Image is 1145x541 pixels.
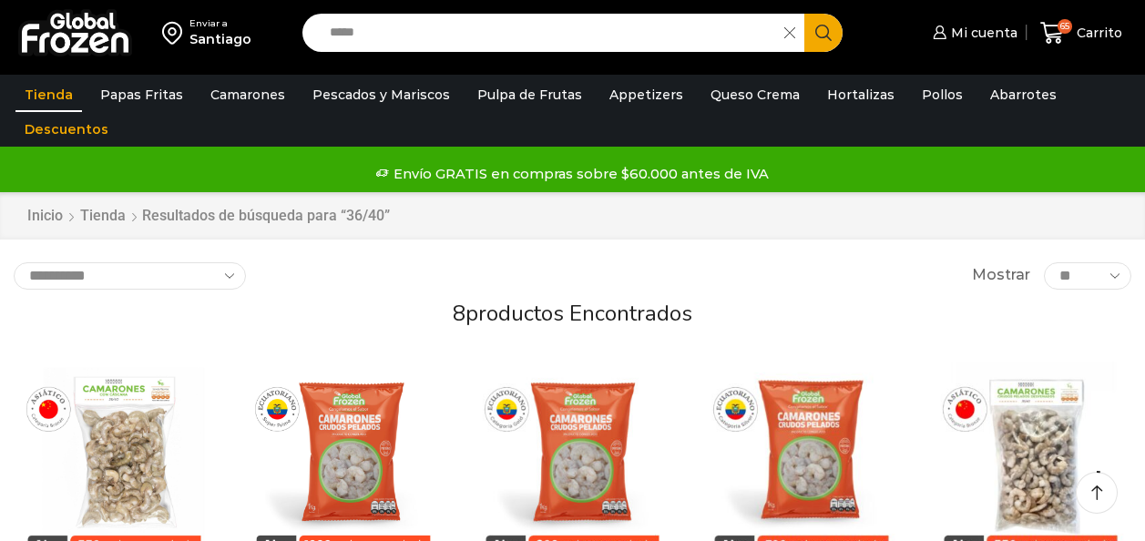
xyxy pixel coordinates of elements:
[15,77,82,112] a: Tienda
[600,77,692,112] a: Appetizers
[468,77,591,112] a: Pulpa de Frutas
[162,17,189,48] img: address-field-icon.svg
[1058,19,1072,34] span: 65
[201,77,294,112] a: Camarones
[972,265,1030,286] span: Mostrar
[91,77,192,112] a: Papas Fritas
[26,206,64,227] a: Inicio
[701,77,809,112] a: Queso Crema
[946,24,1017,42] span: Mi cuenta
[79,206,127,227] a: Tienda
[303,77,459,112] a: Pescados y Mariscos
[189,17,251,30] div: Enviar a
[981,77,1066,112] a: Abarrotes
[15,112,118,147] a: Descuentos
[14,262,246,290] select: Pedido de la tienda
[26,206,390,227] nav: Breadcrumb
[913,77,972,112] a: Pollos
[453,299,465,328] span: 8
[142,207,390,224] h1: Resultados de búsqueda para “36/40”
[465,299,692,328] span: productos encontrados
[1072,24,1122,42] span: Carrito
[928,15,1017,51] a: Mi cuenta
[804,14,843,52] button: Search button
[818,77,904,112] a: Hortalizas
[189,30,251,48] div: Santiago
[1036,12,1127,55] a: 65 Carrito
